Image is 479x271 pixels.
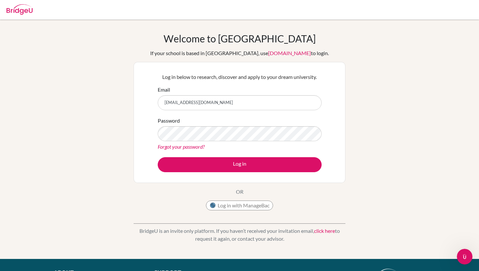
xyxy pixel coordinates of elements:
p: Log in below to research, discover and apply to your dream university. [158,73,322,81]
button: Log in with ManageBac [206,201,273,210]
div: If your school is based in [GEOGRAPHIC_DATA], use to login. [150,49,329,57]
button: Log in [158,157,322,172]
p: OR [236,188,243,196]
iframe: Intercom live chat [457,249,472,264]
img: Bridge-U [7,4,33,15]
a: Forgot your password? [158,143,205,150]
p: BridgeU is an invite only platform. If you haven’t received your invitation email, to request it ... [134,227,345,243]
a: [DOMAIN_NAME] [268,50,311,56]
label: Email [158,86,170,94]
a: click here [314,228,335,234]
h1: Welcome to [GEOGRAPHIC_DATA] [164,33,316,44]
label: Password [158,117,180,125]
